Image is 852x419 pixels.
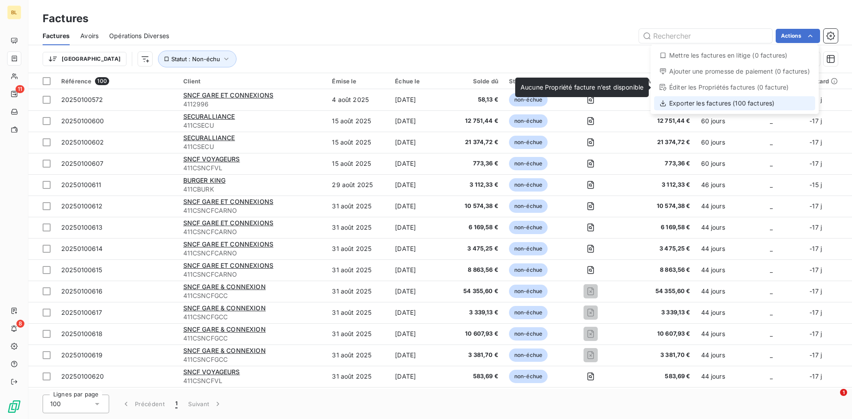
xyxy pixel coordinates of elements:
[521,83,643,91] span: Aucune Propriété facture n’est disponible
[840,389,847,396] span: 1
[654,80,815,94] div: Éditer les Propriétés factures (0 facture)
[654,96,815,110] div: Exporter les factures (100 factures)
[651,45,819,114] div: Actions
[654,48,815,63] div: Mettre les factures en litige (0 factures)
[822,389,843,410] iframe: Intercom live chat
[654,64,815,78] div: Ajouter une promesse de paiement (0 factures)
